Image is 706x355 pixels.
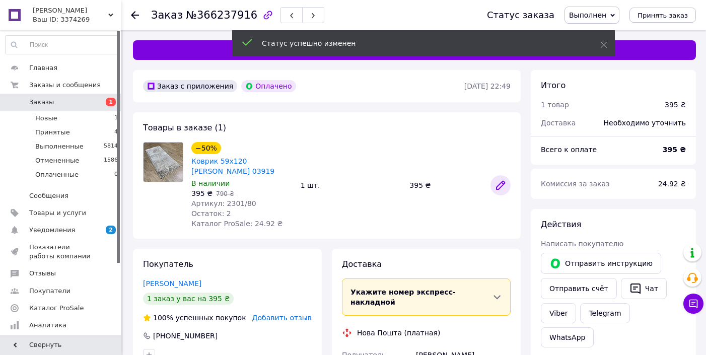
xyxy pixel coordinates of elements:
[621,278,667,299] button: Чат
[629,8,696,23] button: Принять заказ
[350,288,456,306] span: Укажите номер экспресс-накладной
[114,114,118,123] span: 1
[541,327,594,347] a: WhatsApp
[104,142,118,151] span: 5814
[29,226,75,235] span: Уведомления
[683,294,703,314] button: Чат с покупателем
[151,9,183,21] span: Заказ
[658,180,686,188] span: 24.92 ₴
[29,269,56,278] span: Отзывы
[541,278,617,299] button: Отправить счёт
[131,10,139,20] div: Вернуться назад
[143,279,201,288] a: [PERSON_NAME]
[191,209,231,218] span: Остаток: 2
[663,146,686,154] b: 395 ₴
[143,293,234,305] div: 1 заказ у вас на 395 ₴
[541,180,610,188] span: Комиссия за заказ
[464,82,511,90] time: [DATE] 22:49
[29,304,84,313] span: Каталог ProSale
[541,240,623,248] span: Написать покупателю
[106,226,116,234] span: 2
[541,220,581,229] span: Действия
[29,208,86,218] span: Товары и услуги
[152,331,219,341] div: [PHONE_NUMBER]
[191,189,213,197] span: 395 ₴
[191,157,274,175] a: Коврик 59х120 [PERSON_NAME] 03919
[191,142,221,154] div: −50%
[29,243,93,261] span: Показатели работы компании
[262,38,575,48] div: Статус успешно изменен
[191,220,283,228] span: Каталог ProSale: 24.92 ₴
[144,143,183,182] img: Коврик 59х120 хамелеон Levado 03919
[487,10,554,20] div: Статус заказа
[405,178,486,192] div: 395 ₴
[580,303,629,323] a: Telegram
[143,80,237,92] div: Заказ с приложения
[598,112,692,134] div: Необходимо уточнить
[6,36,118,54] input: Поиск
[216,190,234,197] span: 790 ₴
[104,156,118,165] span: 1586
[29,321,66,330] span: Аналитика
[541,81,566,90] span: Итого
[114,170,118,179] span: 0
[541,146,597,154] span: Всего к оплате
[569,11,606,19] span: Выполнен
[106,98,116,106] span: 1
[29,287,70,296] span: Покупатели
[252,314,312,322] span: Добавить отзыв
[143,313,246,323] div: успешных покупок
[342,259,382,269] span: Доставка
[33,6,108,15] span: Хата Паласа
[114,128,118,137] span: 4
[638,12,688,19] span: Принять заказ
[241,80,296,92] div: Оплачено
[355,328,443,338] div: Нова Пошта (платная)
[153,314,173,322] span: 100%
[143,123,226,132] span: Товары в заказе (1)
[35,156,79,165] span: Отмененные
[541,303,576,323] a: Viber
[665,100,686,110] div: 395 ₴
[541,253,661,274] button: Отправить инструкцию
[33,15,121,24] div: Ваш ID: 3374269
[143,259,193,269] span: Покупатель
[35,142,84,151] span: Выполненные
[490,175,511,195] a: Редактировать
[29,81,101,90] span: Заказы и сообщения
[541,119,576,127] span: Доставка
[541,101,569,109] span: 1 товар
[29,191,68,200] span: Сообщения
[191,199,256,207] span: Артикул: 2301/80
[35,128,70,137] span: Принятые
[29,98,54,107] span: Заказы
[35,170,79,179] span: Оплаченные
[186,9,257,21] span: №366237916
[29,63,57,73] span: Главная
[35,114,57,123] span: Новые
[191,179,230,187] span: В наличии
[297,178,406,192] div: 1 шт.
